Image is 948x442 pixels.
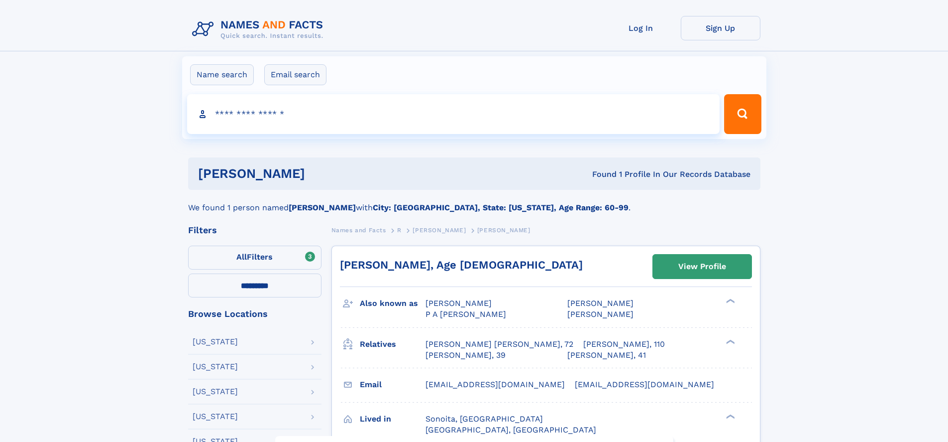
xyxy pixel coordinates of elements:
[397,227,402,234] span: R
[193,413,238,421] div: [US_STATE]
[360,295,425,312] h3: Also known as
[575,380,714,389] span: [EMAIL_ADDRESS][DOMAIN_NAME]
[236,252,247,262] span: All
[413,224,466,236] a: [PERSON_NAME]
[188,190,760,214] div: We found 1 person named with .
[190,64,254,85] label: Name search
[567,298,633,308] span: [PERSON_NAME]
[425,425,596,435] span: [GEOGRAPHIC_DATA], [GEOGRAPHIC_DATA]
[724,298,736,304] div: ❯
[425,350,506,361] a: [PERSON_NAME], 39
[188,226,321,235] div: Filters
[583,339,665,350] a: [PERSON_NAME], 110
[360,336,425,353] h3: Relatives
[188,309,321,318] div: Browse Locations
[567,350,646,361] a: [PERSON_NAME], 41
[425,339,573,350] a: [PERSON_NAME] [PERSON_NAME], 72
[724,413,736,420] div: ❯
[193,388,238,396] div: [US_STATE]
[193,363,238,371] div: [US_STATE]
[448,169,750,180] div: Found 1 Profile In Our Records Database
[567,309,633,319] span: [PERSON_NAME]
[425,298,492,308] span: [PERSON_NAME]
[188,16,331,43] img: Logo Names and Facts
[198,167,449,180] h1: [PERSON_NAME]
[360,411,425,428] h3: Lived in
[289,203,356,212] b: [PERSON_NAME]
[397,224,402,236] a: R
[187,94,720,134] input: search input
[413,227,466,234] span: [PERSON_NAME]
[425,309,506,319] span: P A [PERSON_NAME]
[477,227,530,234] span: [PERSON_NAME]
[601,16,681,40] a: Log In
[193,338,238,346] div: [US_STATE]
[724,338,736,345] div: ❯
[360,376,425,393] h3: Email
[653,255,751,279] a: View Profile
[331,224,386,236] a: Names and Facts
[264,64,326,85] label: Email search
[340,259,583,271] a: [PERSON_NAME], Age [DEMOGRAPHIC_DATA]
[724,94,761,134] button: Search Button
[425,380,565,389] span: [EMAIL_ADDRESS][DOMAIN_NAME]
[678,255,726,278] div: View Profile
[425,414,543,424] span: Sonoita, [GEOGRAPHIC_DATA]
[681,16,760,40] a: Sign Up
[188,246,321,270] label: Filters
[373,203,629,212] b: City: [GEOGRAPHIC_DATA], State: [US_STATE], Age Range: 60-99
